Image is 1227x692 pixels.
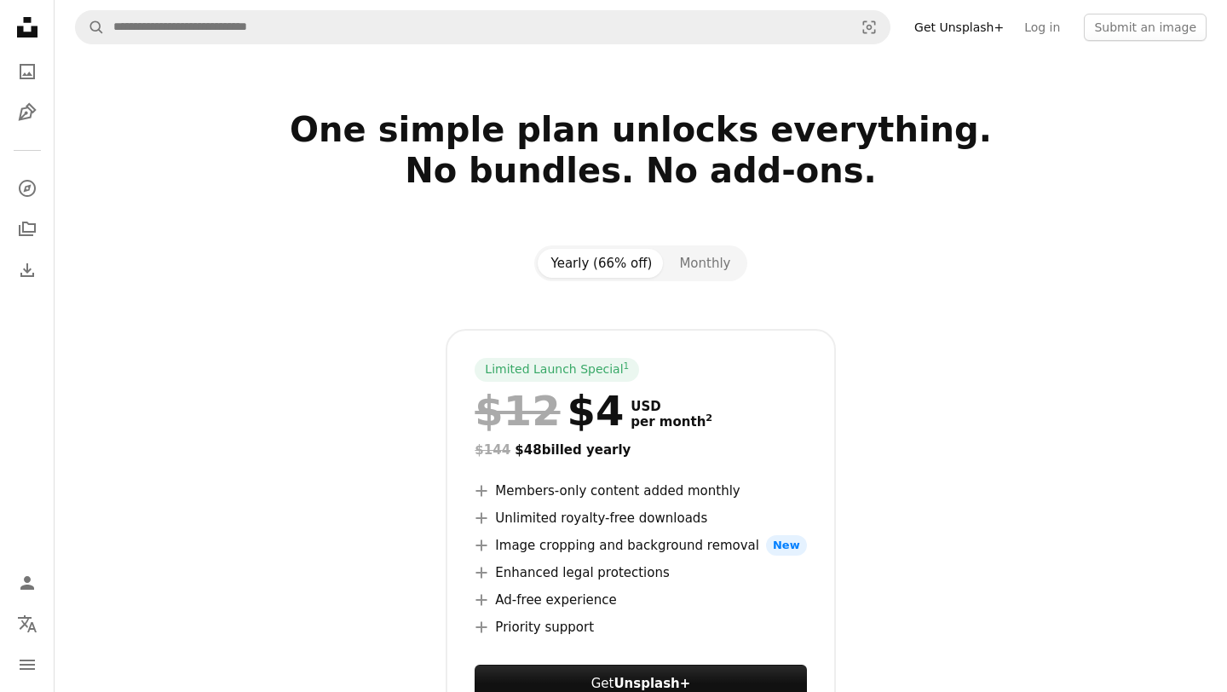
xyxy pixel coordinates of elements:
a: Download History [10,253,44,287]
span: per month [631,414,712,430]
div: $4 [475,389,624,433]
button: Yearly (66% off) [538,249,666,278]
button: Submit an image [1084,14,1207,41]
button: Search Unsplash [76,11,105,43]
a: 1 [620,361,633,378]
li: Image cropping and background removal [475,535,806,556]
a: Photos [10,55,44,89]
form: Find visuals sitewide [75,10,890,44]
span: $12 [475,389,560,433]
a: 2 [702,414,716,430]
li: Enhanced legal protections [475,562,806,583]
li: Priority support [475,617,806,637]
button: Language [10,607,44,641]
button: Monthly [665,249,744,278]
div: Limited Launch Special [475,358,639,382]
li: Unlimited royalty-free downloads [475,508,806,528]
a: Illustrations [10,95,44,130]
sup: 2 [706,412,712,424]
a: Get Unsplash+ [904,14,1014,41]
li: Members-only content added monthly [475,481,806,501]
a: Explore [10,171,44,205]
a: Home — Unsplash [10,10,44,48]
strong: Unsplash+ [613,676,690,691]
h2: One simple plan unlocks everything. No bundles. No add-ons. [92,109,1190,232]
div: $48 billed yearly [475,440,806,460]
li: Ad-free experience [475,590,806,610]
a: Log in [1014,14,1070,41]
a: Log in / Sign up [10,566,44,600]
button: Menu [10,648,44,682]
span: New [766,535,807,556]
button: Visual search [849,11,890,43]
span: USD [631,399,712,414]
span: $144 [475,442,510,458]
sup: 1 [624,360,630,371]
a: Collections [10,212,44,246]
